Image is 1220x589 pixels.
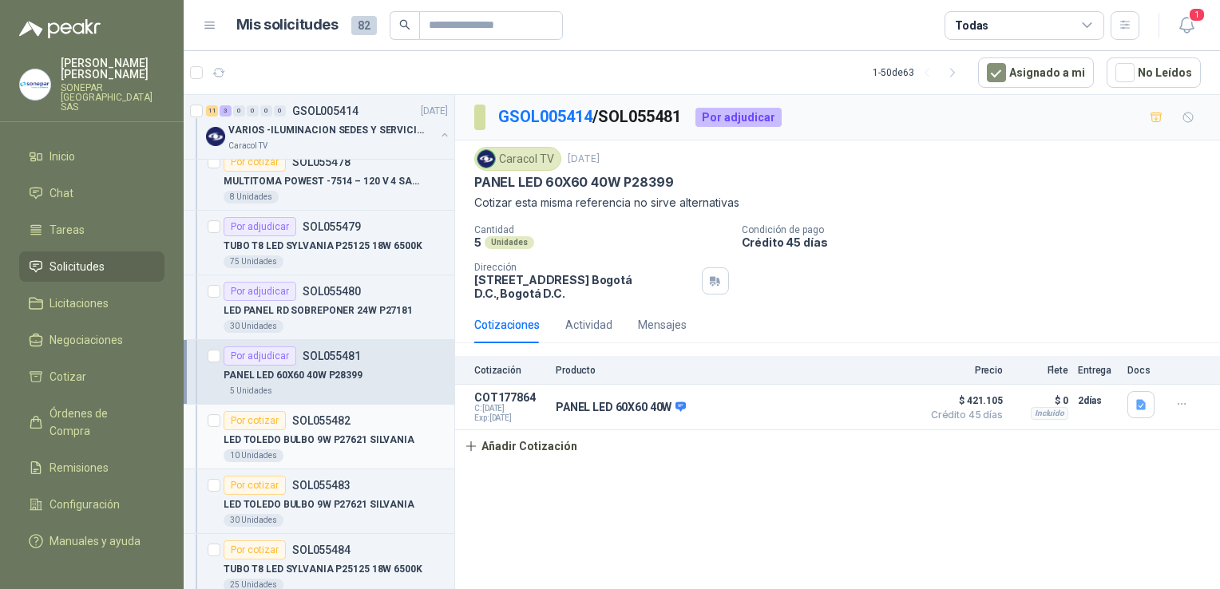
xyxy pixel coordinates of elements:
p: Crédito 45 días [742,235,1214,249]
div: 0 [233,105,245,117]
a: Por adjudicarSOL055479TUBO T8 LED SYLVANIA P25125 18W 6500K75 Unidades [184,211,454,275]
h1: Mis solicitudes [236,14,339,37]
div: Por cotizar [224,152,286,172]
span: Tareas [50,221,85,239]
span: 1 [1188,7,1206,22]
a: Tareas [19,215,164,245]
p: TUBO T8 LED SYLVANIA P25125 18W 6500K [224,239,422,254]
p: PANEL LED 60X60 40W P28399 [474,174,673,191]
p: [DATE] [421,104,448,119]
div: Unidades [485,236,534,249]
p: [DATE] [568,152,600,167]
p: [PERSON_NAME] [PERSON_NAME] [61,57,164,80]
button: 1 [1172,11,1201,40]
span: Exp: [DATE] [474,413,546,423]
div: 5 Unidades [224,385,279,397]
div: 75 Unidades [224,255,283,268]
div: 0 [260,105,272,117]
a: Negociaciones [19,325,164,355]
div: 11 [206,105,218,117]
span: Remisiones [50,459,109,476]
p: LED TOLEDO BULBO 9W P27621 SILVANIA [224,497,414,512]
div: Actividad [565,316,612,334]
a: Órdenes de Compra [19,398,164,446]
span: Cotizar [50,368,86,385]
div: Por adjudicar [224,346,296,366]
p: Dirección [474,262,695,273]
p: [STREET_ADDRESS] Bogotá D.C. , Bogotá D.C. [474,273,695,300]
span: Configuración [50,496,120,513]
span: 82 [351,16,377,35]
div: Caracol TV [474,147,561,171]
div: Cotizaciones [474,316,540,334]
div: 10 Unidades [224,449,283,462]
a: Manuales y ayuda [19,526,164,556]
p: Cotización [474,365,546,376]
p: Flete [1012,365,1068,376]
a: Por adjudicarSOL055480LED PANEL RD SOBREPONER 24W P2718130 Unidades [184,275,454,340]
div: Por cotizar [224,411,286,430]
p: SOL055484 [292,544,351,555]
span: Licitaciones [50,294,109,312]
img: Company Logo [20,69,50,100]
p: SOL055480 [303,286,361,297]
p: 5 [474,235,481,249]
p: Caracol TV [228,140,267,152]
p: Producto [556,365,913,376]
div: 0 [247,105,259,117]
a: Solicitudes [19,251,164,282]
p: Docs [1127,365,1159,376]
div: Por cotizar [224,540,286,559]
a: Por adjudicarSOL055481PANEL LED 60X60 40W P283995 Unidades [184,340,454,405]
span: Manuales y ayuda [50,532,141,550]
p: GSOL005414 [292,105,358,117]
div: 30 Unidades [224,514,283,527]
span: $ 421.105 [923,391,1003,410]
span: Crédito 45 días [923,410,1003,420]
div: Incluido [1031,407,1068,420]
a: GSOL005414 [498,107,592,126]
a: Cotizar [19,362,164,392]
div: Por adjudicar [224,282,296,301]
p: PANEL LED 60X60 40W [556,401,686,415]
p: Cantidad [474,224,729,235]
div: 30 Unidades [224,320,283,333]
a: Remisiones [19,453,164,483]
p: VARIOS -ILUMINACION SEDES Y SERVICIOS [228,123,427,138]
div: 1 - 50 de 63 [873,60,965,85]
p: SOL055478 [292,156,351,168]
span: C: [DATE] [474,404,546,413]
a: 11 3 0 0 0 0 GSOL005414[DATE] Company LogoVARIOS -ILUMINACION SEDES Y SERVICIOSCaracol TV [206,101,451,152]
span: Órdenes de Compra [50,405,149,440]
div: 0 [274,105,286,117]
span: Negociaciones [50,331,123,349]
div: 3 [220,105,232,117]
a: Inicio [19,141,164,172]
div: Por cotizar [224,476,286,495]
span: Solicitudes [50,258,105,275]
button: No Leídos [1107,57,1201,88]
a: Por cotizarSOL055483LED TOLEDO BULBO 9W P27621 SILVANIA30 Unidades [184,469,454,534]
button: Asignado a mi [978,57,1094,88]
span: Inicio [50,148,75,165]
p: Entrega [1078,365,1118,376]
p: PANEL LED 60X60 40W P28399 [224,368,362,383]
p: Precio [923,365,1003,376]
p: COT177864 [474,391,546,404]
img: Company Logo [477,150,495,168]
p: Cotizar esta misma referencia no sirve alternativas [474,194,1201,211]
a: Chat [19,178,164,208]
p: MULTITOMA POWEST -7514 – 120 V 4 SALIDAS [224,174,422,189]
div: 8 Unidades [224,191,279,204]
p: SOL055483 [292,480,351,491]
p: / SOL055481 [498,105,683,129]
a: Configuración [19,489,164,520]
p: SOL055479 [303,221,361,232]
div: Todas [955,17,988,34]
p: LED TOLEDO BULBO 9W P27621 SILVANIA [224,433,414,448]
p: SOL055481 [303,350,361,362]
a: Por cotizarSOL055482LED TOLEDO BULBO 9W P27621 SILVANIA10 Unidades [184,405,454,469]
button: Añadir Cotización [455,430,586,462]
span: Chat [50,184,73,202]
p: SONEPAR [GEOGRAPHIC_DATA] SAS [61,83,164,112]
